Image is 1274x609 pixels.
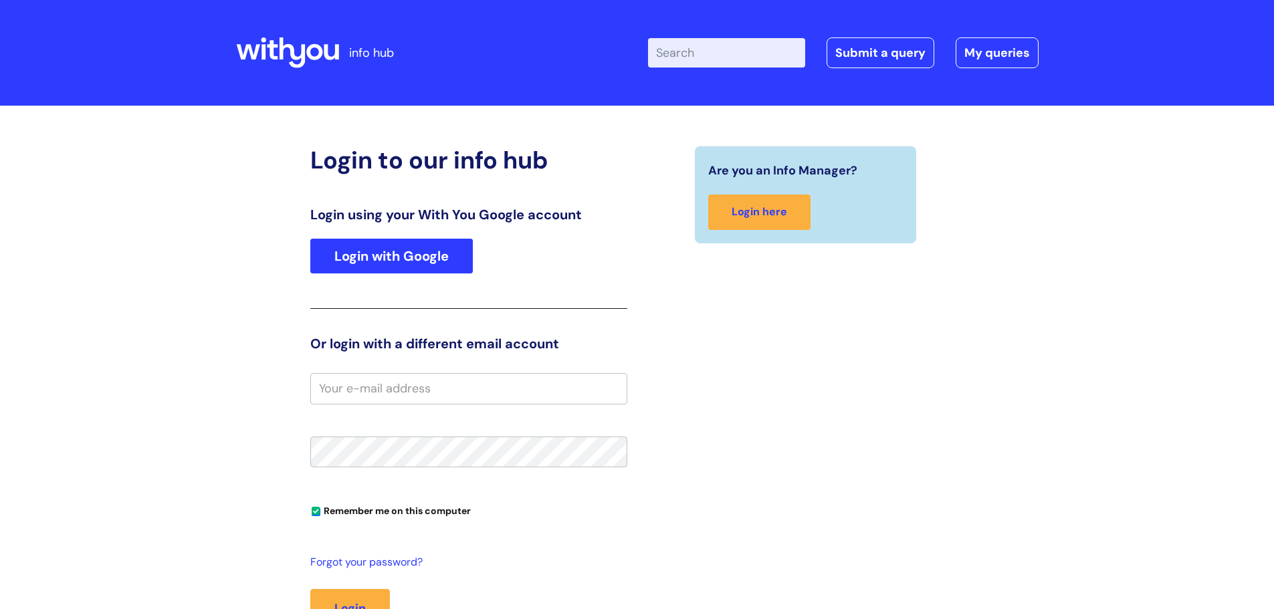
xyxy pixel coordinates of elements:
input: Search [648,38,805,68]
input: Remember me on this computer [312,507,320,516]
h3: Login using your With You Google account [310,207,627,223]
h2: Login to our info hub [310,146,627,174]
span: Are you an Info Manager? [708,160,857,181]
a: Forgot your password? [310,553,621,572]
h3: Or login with a different email account [310,336,627,352]
p: info hub [349,42,394,64]
div: You can uncheck this option if you're logging in from a shared device [310,499,627,521]
a: Login here [708,195,811,230]
a: Submit a query [827,37,934,68]
a: My queries [956,37,1039,68]
input: Your e-mail address [310,373,627,404]
a: Login with Google [310,239,473,273]
label: Remember me on this computer [310,502,471,517]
